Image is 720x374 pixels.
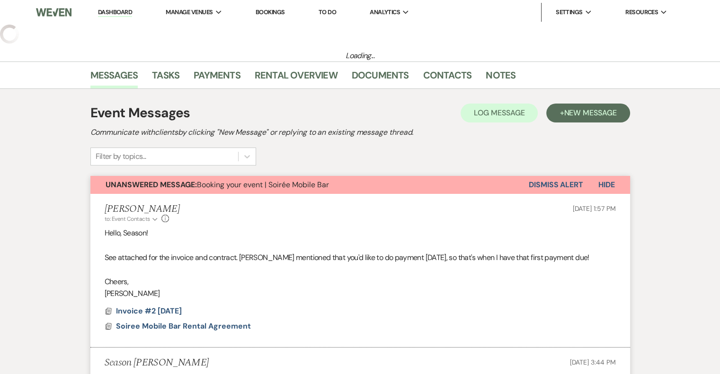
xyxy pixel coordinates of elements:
[194,68,240,88] a: Payments
[529,176,583,194] button: Dismiss Alert
[598,180,615,190] span: Hide
[116,306,182,316] span: Invoice #2 [DATE]
[564,108,616,118] span: New Message
[556,8,583,17] span: Settings
[152,68,179,88] a: Tasks
[319,8,336,16] a: To Do
[423,68,472,88] a: Contacts
[98,8,132,17] a: Dashboard
[105,215,159,223] button: to: Event Contacts
[583,176,630,194] button: Hide
[96,151,146,162] div: Filter by topics...
[370,8,400,17] span: Analytics
[105,276,616,288] p: Cheers,
[105,357,209,369] h5: Season [PERSON_NAME]
[105,227,616,239] p: Hello, Season!
[106,180,329,190] span: Booking your event | Soirée Mobile Bar
[166,8,213,17] span: Manage Venues
[625,8,658,17] span: Resources
[116,305,184,317] button: Invoice #2 [DATE]
[105,287,616,300] p: [PERSON_NAME]
[256,8,285,16] a: Bookings
[90,127,630,138] h2: Communicate with clients by clicking "New Message" or replying to an existing message thread.
[36,2,71,22] img: Weven Logo
[474,108,524,118] span: Log Message
[352,68,409,88] a: Documents
[546,104,630,122] button: +New Message
[569,358,615,366] span: [DATE] 3:44 PM
[486,68,516,88] a: Notes
[90,176,529,194] button: Unanswered Message:Booking your event | Soirée Mobile Bar
[116,321,253,332] button: Soiree Mobile Bar Rental Agreement
[255,68,338,88] a: Rental Overview
[572,204,615,213] span: [DATE] 1:57 PM
[105,215,150,223] span: to: Event Contacts
[116,321,251,331] span: Soiree Mobile Bar Rental Agreement
[105,203,180,215] h5: [PERSON_NAME]
[90,68,138,88] a: Messages
[461,104,538,122] button: Log Message
[105,252,616,264] p: See attached for the invoice and contract. [PERSON_NAME] mentioned that you'd like to do payment ...
[106,180,197,190] strong: Unanswered Message:
[90,103,190,123] h1: Event Messages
